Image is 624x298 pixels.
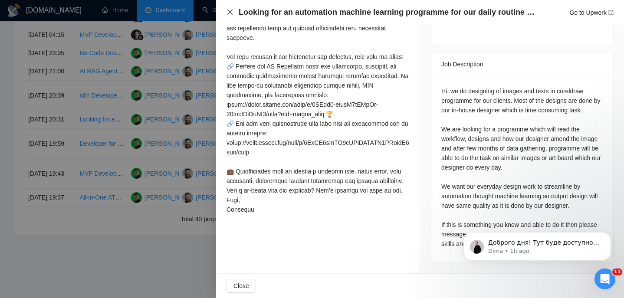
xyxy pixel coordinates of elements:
a: Go to Upworkexport [569,9,614,16]
iframe: Intercom notifications message [450,214,624,275]
button: Close [227,9,233,16]
span: close [227,9,233,16]
div: Hi, we do designing of images and texts in coreldraw programme for our clients. Most of the desig... [441,86,603,249]
span: Close [233,281,249,291]
div: Job Description [441,52,603,76]
span: 11 [612,269,622,275]
iframe: Intercom live chat [594,269,615,289]
span: export [608,10,614,15]
h4: Looking for an automation machine learning programme for our daily routine designing in corelraw [239,7,538,18]
button: Close [227,279,256,293]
